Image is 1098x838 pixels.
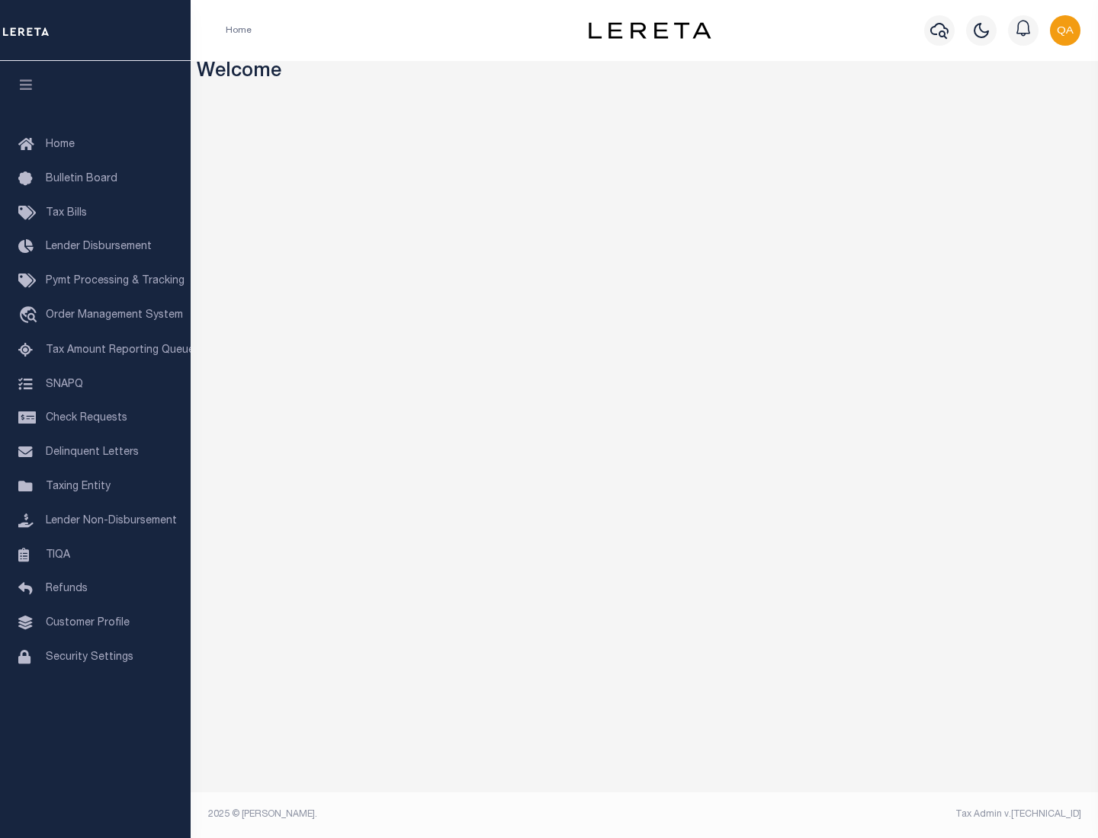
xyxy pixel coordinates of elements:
span: Home [46,139,75,150]
div: Tax Admin v.[TECHNICAL_ID] [656,808,1081,821]
span: Check Requests [46,413,127,424]
span: Tax Bills [46,208,87,219]
li: Home [226,24,252,37]
span: Taxing Entity [46,481,111,492]
span: Tax Amount Reporting Queue [46,345,194,356]
span: Lender Non-Disbursement [46,516,177,526]
span: Pymt Processing & Tracking [46,276,185,286]
h3: Welcome [197,61,1093,85]
i: travel_explore [18,306,43,326]
span: TIQA [46,549,70,560]
span: SNAPQ [46,379,83,389]
span: Lender Disbursement [46,241,152,252]
span: Delinquent Letters [46,447,139,458]
span: Bulletin Board [46,174,117,184]
span: Security Settings [46,652,133,663]
span: Order Management System [46,310,183,321]
img: svg+xml;base64,PHN2ZyB4bWxucz0iaHR0cDovL3d3dy53My5vcmcvMjAwMC9zdmciIHBvaW50ZXItZXZlbnRzPSJub25lIi... [1050,15,1080,46]
div: 2025 © [PERSON_NAME]. [197,808,645,821]
img: logo-dark.svg [589,22,711,39]
span: Customer Profile [46,618,130,628]
span: Refunds [46,584,88,594]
